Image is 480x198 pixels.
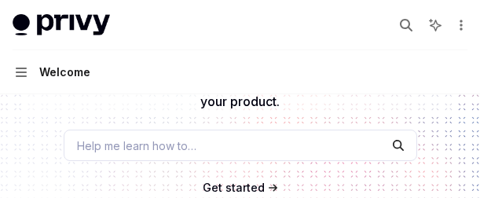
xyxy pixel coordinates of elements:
span: Help me learn how to… [77,137,196,154]
span: Get started [203,181,265,194]
div: Welcome [39,63,90,82]
img: light logo [13,14,110,36]
a: Get started [203,180,265,196]
button: More actions [452,14,467,36]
